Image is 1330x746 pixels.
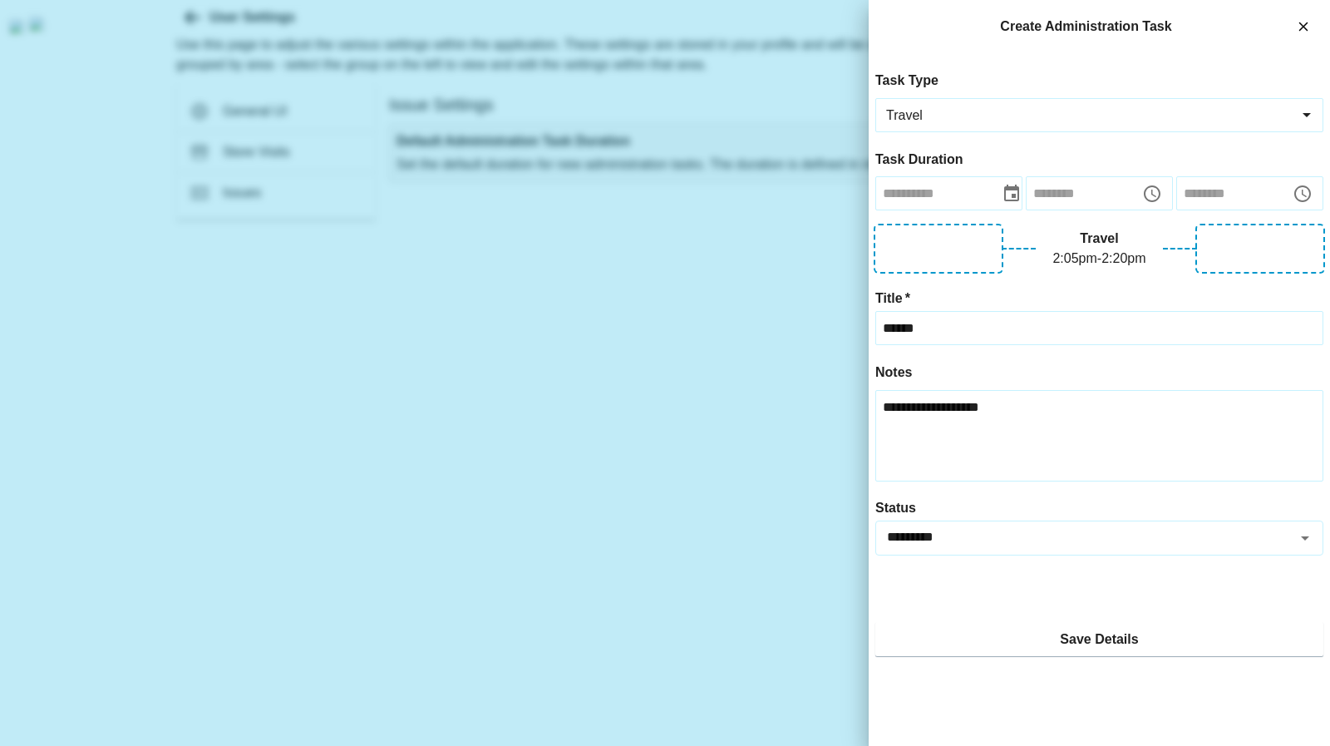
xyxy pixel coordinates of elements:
button: Open [1293,526,1317,550]
p: Create Administration Task [882,16,1290,37]
button: Save Details [875,622,1323,657]
p: Travel [1080,229,1118,249]
label: Status [875,498,1323,517]
label: Title [875,289,1323,308]
div: Travel [883,102,1316,128]
p: 2:05pm - 2:20pm [1052,249,1145,269]
p: Notes [875,362,1323,383]
input: Choose time, selected time is 2:20 PM [1180,180,1279,206]
p: Task Duration [875,149,1323,170]
input: Choose time, selected time is 2:05 PM [1030,180,1129,206]
button: Choose date, selected date is 15 Sep 2025 [995,177,1028,210]
p: Task Type [875,70,1323,91]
